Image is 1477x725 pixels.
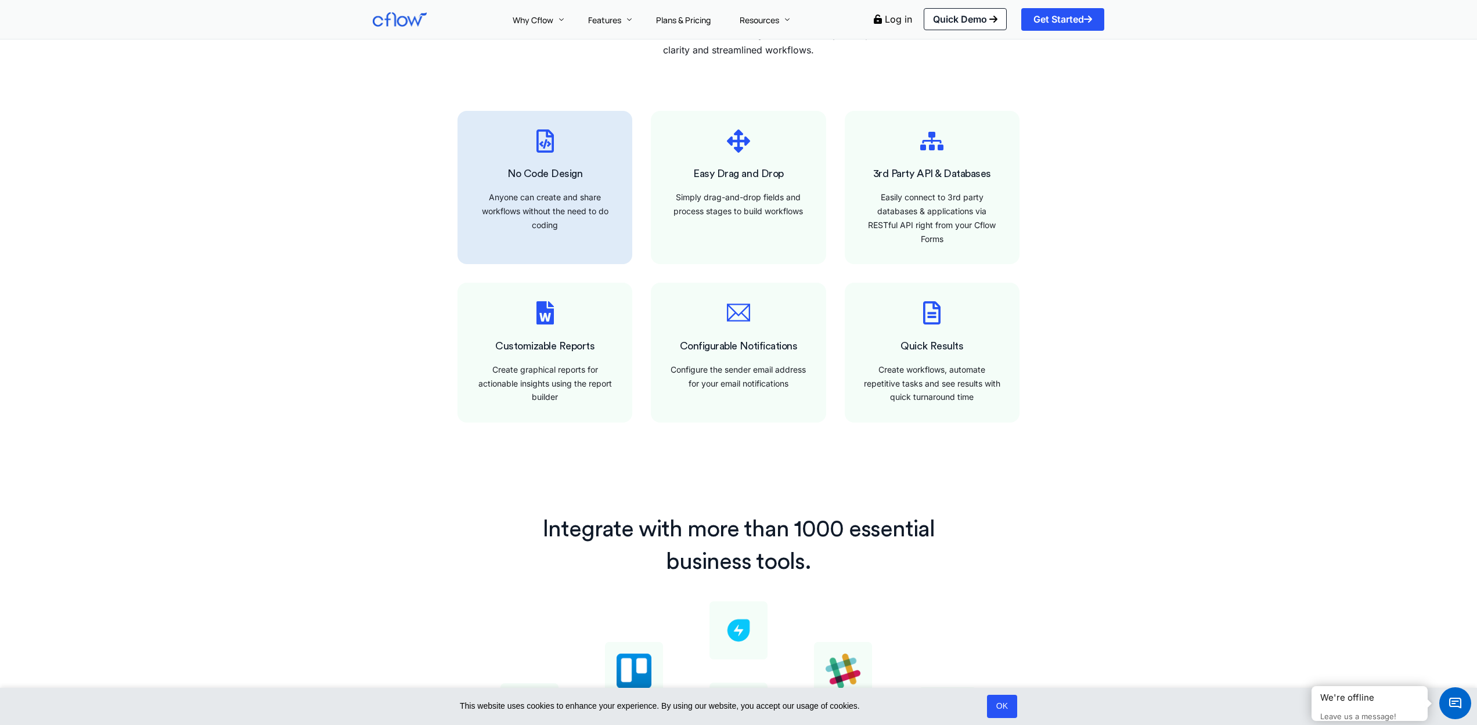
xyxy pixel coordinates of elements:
[1320,712,1419,722] p: Leave us a message!
[1033,15,1092,24] span: Get Started
[863,363,1001,404] div: Create workflows, automate repetitive tasks and see results with quick turnaround time
[1320,692,1419,704] div: We're offline
[680,341,797,351] span: Configurable Notifications
[460,699,980,713] span: This website uses cookies to enhance your experience. By using our website, you accept our usage ...
[495,341,595,351] span: Customizable Reports
[885,13,912,25] a: Log in
[900,341,963,351] span: Quick Results
[693,168,783,179] span: Easy Drag and Drop
[669,363,807,391] div: Configure the sender email address for your email notifications
[476,190,614,232] div: Anyone can create and share workflows without the need to do coding
[863,190,1001,246] div: Easily connect to 3rd party databases & applications via RESTful API right from your Cflow Forms
[656,15,711,26] span: Plans & Pricing
[500,513,977,578] h2: Integrate with more than 1000 essential business tools.
[476,363,614,404] div: Create graphical reports for actionable insights using the report builder
[924,8,1007,30] a: Quick Demo
[669,190,807,218] p: Simply drag-and-drop fields and process stages to build workflows
[987,695,1017,718] a: OK
[1021,8,1104,30] a: Get Started
[507,168,582,179] span: No Code Design
[721,613,756,648] img: freshdesk
[826,654,860,688] img: slack
[513,15,553,26] span: Why Cflow
[873,168,991,179] span: 3rd Party API & Databases
[373,12,427,27] img: Cflow
[740,15,779,26] span: Resources
[617,654,651,688] img: trello
[1439,687,1471,719] span: Chat Widget
[588,15,621,26] span: Features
